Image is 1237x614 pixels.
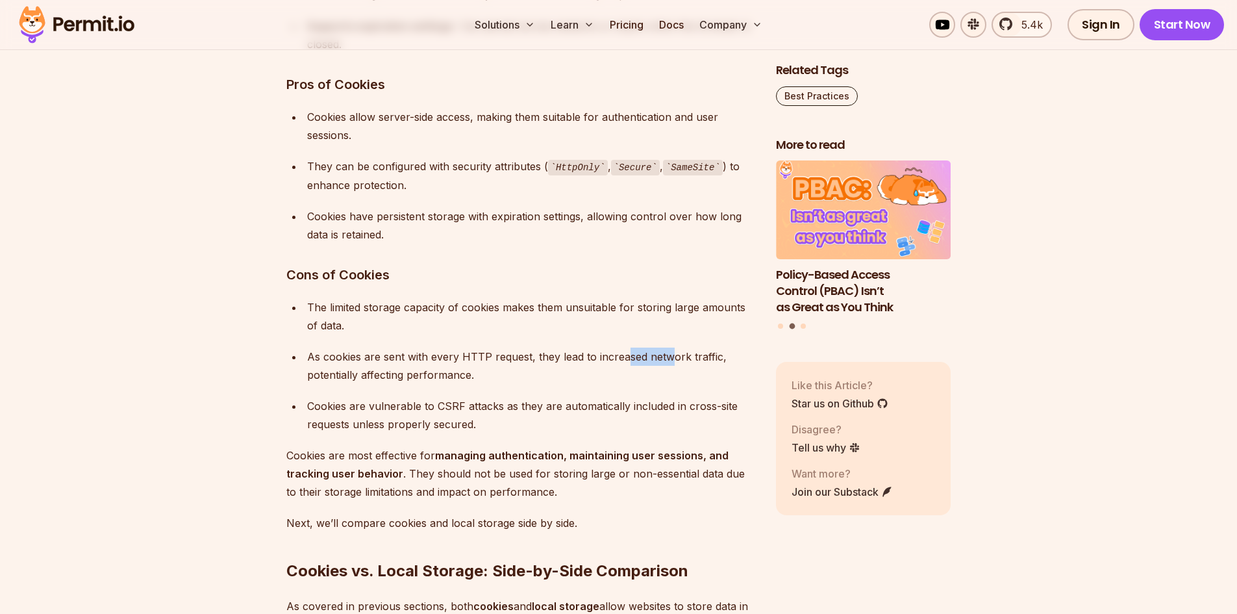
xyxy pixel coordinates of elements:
div: Cookies have persistent storage with expiration settings, allowing control over how long data is ... [307,207,755,244]
div: As cookies are sent with every HTTP request, they lead to increased network traffic, potentially ... [307,348,755,384]
a: Best Practices [776,86,858,106]
a: Sign In [1068,9,1134,40]
span: 5.4k [1014,17,1043,32]
div: Posts [776,161,951,331]
p: Next, we’ll compare cookies and local storage side by side. [286,514,755,532]
button: Solutions [469,12,540,38]
strong: managing authentication, maintaining user sessions, and tracking user behavior [286,449,729,480]
div: Cookies are vulnerable to CSRF attacks as they are automatically included in cross-site requests ... [307,397,755,433]
button: Company [694,12,768,38]
code: HttpOnly [548,160,608,175]
button: Go to slide 2 [789,324,795,329]
li: 2 of 3 [776,161,951,316]
a: Start Now [1140,9,1225,40]
a: Tell us why [792,440,860,455]
h3: Policy-Based Access Control (PBAC) Isn’t as Great as You Think [776,267,951,315]
a: 5.4k [992,12,1052,38]
code: Secure [611,160,660,175]
a: Join our Substack [792,484,893,500]
img: Policy-Based Access Control (PBAC) Isn’t as Great as You Think [776,161,951,260]
p: Disagree? [792,422,860,437]
strong: cookies [473,600,514,613]
code: SameSite [663,160,723,175]
h3: Pros of Cookies [286,74,755,95]
p: Like this Article? [792,377,888,393]
h2: Cookies vs. Local Storage: Side-by-Side Comparison [286,509,755,582]
button: Learn [545,12,599,38]
a: Pricing [605,12,649,38]
img: Permit logo [13,3,140,47]
strong: local storage [532,600,599,613]
p: Cookies are most effective for . They should not be used for storing large or non-essential data ... [286,446,755,501]
h2: Related Tags [776,62,951,79]
button: Go to slide 3 [801,324,806,329]
h2: More to read [776,137,951,153]
div: Cookies allow server-side access, making them suitable for authentication and user sessions. [307,108,755,144]
div: The limited storage capacity of cookies makes them unsuitable for storing large amounts of data. [307,298,755,335]
a: Docs [654,12,689,38]
div: They can be configured with security attributes ( , , ) to enhance protection. [307,157,755,194]
button: Go to slide 1 [778,324,783,329]
h3: Cons of Cookies [286,264,755,285]
p: Want more? [792,466,893,481]
a: Star us on Github [792,396,888,411]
